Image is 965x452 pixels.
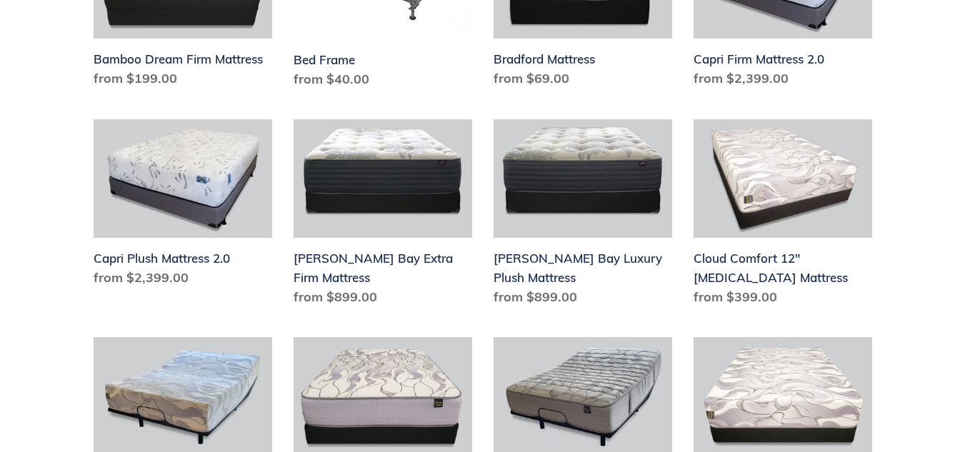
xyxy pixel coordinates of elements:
a: Chadwick Bay Luxury Plush Mattress [494,119,672,313]
a: Cloud Comfort 12" Memory Foam Mattress [694,119,872,313]
a: Chadwick Bay Extra Firm Mattress [294,119,472,313]
a: Capri Plush Mattress 2.0 [94,119,272,293]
